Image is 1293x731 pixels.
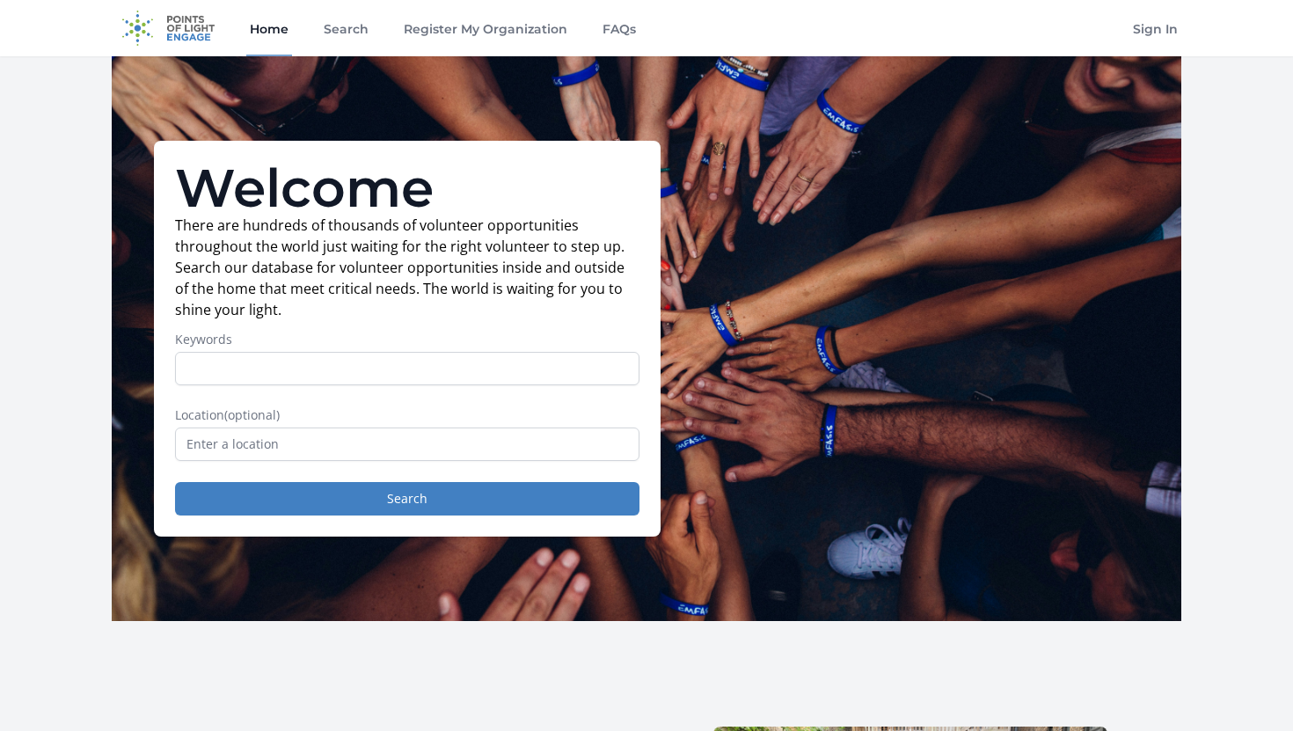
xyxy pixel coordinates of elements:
p: There are hundreds of thousands of volunteer opportunities throughout the world just waiting for ... [175,215,639,320]
label: Location [175,406,639,424]
input: Enter a location [175,428,639,461]
h1: Welcome [175,162,639,215]
label: Keywords [175,331,639,348]
span: (optional) [224,406,280,423]
button: Search [175,482,639,515]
